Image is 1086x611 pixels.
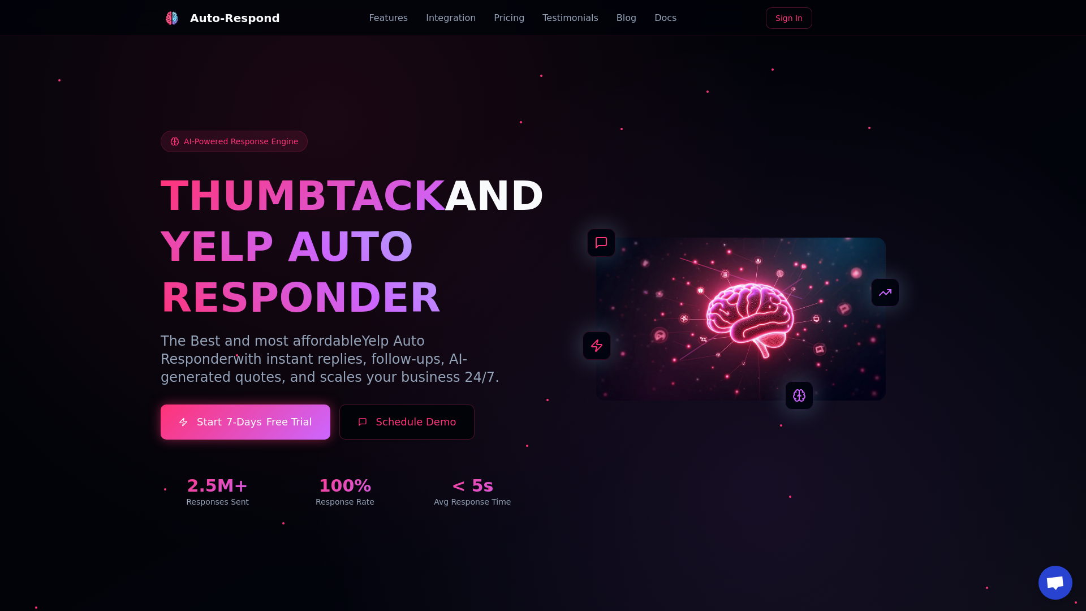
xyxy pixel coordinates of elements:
a: Pricing [494,11,524,25]
img: Auto-Respond Logo [165,11,179,25]
span: AI-Powered Response Engine [184,136,298,147]
div: Auto-Respond [190,10,280,26]
div: < 5s [416,476,529,496]
span: Yelp Auto Responder [161,333,425,367]
h1: YELP AUTO RESPONDER [161,221,529,323]
a: Blog [617,11,636,25]
a: Integration [426,11,476,25]
p: The Best and most affordable with instant replies, follow-ups, AI-generated quotes, and scales yo... [161,332,529,386]
a: Testimonials [542,11,598,25]
a: Auto-Respond LogoAuto-Respond [161,7,280,29]
a: Docs [654,11,676,25]
iframe: Sign in with Google Button [816,6,931,31]
button: Schedule Demo [339,405,475,440]
div: 2.5M+ [161,476,274,496]
div: Responses Sent [161,496,274,507]
span: AND [445,172,544,220]
div: 100% [288,476,402,496]
span: THUMBTACK [161,172,445,220]
div: Response Rate [288,496,402,507]
a: Features [369,11,408,25]
div: Open chat [1038,566,1072,600]
div: Avg Response Time [416,496,529,507]
a: Sign In [766,7,812,29]
a: Start7-DaysFree Trial [161,405,330,440]
span: 7-Days [226,414,262,430]
img: AI Neural Network Brain [596,238,886,401]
